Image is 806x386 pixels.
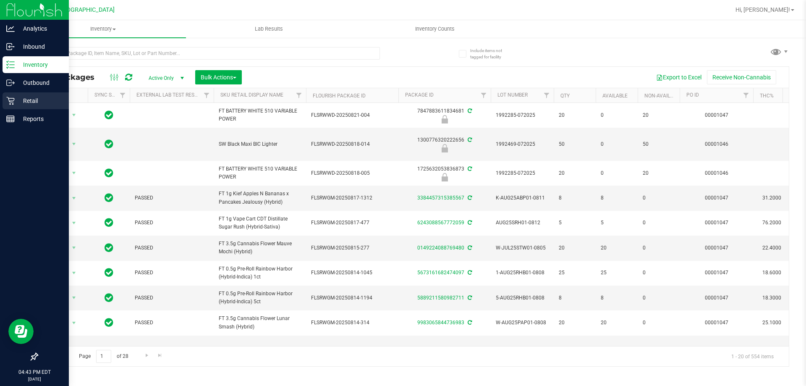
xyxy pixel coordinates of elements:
a: Sku Retail Display Name [220,92,283,98]
span: 1 - 20 of 554 items [725,350,780,362]
span: select [69,267,79,279]
p: Outbound [15,78,65,88]
a: 00001047 [705,220,728,226]
span: 20 [559,319,591,327]
span: 20 [559,111,591,119]
span: 0 [601,169,633,177]
span: 1992285-072025 [496,169,549,177]
inline-svg: Outbound [6,79,15,87]
span: W-JUL25STW01-0805 [496,244,549,252]
span: Sync from Compliance System [466,108,472,114]
span: FLSRWGM-20250814-1045 [311,269,393,277]
span: select [69,242,79,254]
a: Non-Available [644,93,682,99]
span: SW Black Maxi BIC Lighter [219,140,301,148]
a: Filter [739,88,753,102]
span: 0 [643,244,675,252]
p: 04:43 PM EDT [4,368,65,376]
span: 5 [559,219,591,227]
span: All Packages [44,73,103,82]
button: Receive Non-Cannabis [707,70,776,84]
span: 20 [643,169,675,177]
div: Newly Received [397,173,492,181]
span: In Sync [105,267,113,278]
span: 0 [643,294,675,302]
inline-svg: Analytics [6,24,15,33]
div: Newly Received [397,144,492,152]
span: FLSRWGM-20250817-477 [311,219,393,227]
p: [DATE] [4,376,65,382]
span: 8 [601,294,633,302]
span: FLSRWWD-20250821-004 [311,111,393,119]
span: Page of 28 [72,350,135,363]
span: PASSED [135,194,209,202]
a: 00001047 [705,320,728,326]
span: Sync from Compliance System [466,320,472,326]
a: THC% [760,93,774,99]
span: Lab Results [243,25,294,33]
span: 20 [559,244,591,252]
span: 50 [643,140,675,148]
a: 00001047 [705,245,728,251]
inline-svg: Inbound [6,42,15,51]
span: 20 [601,244,633,252]
button: Bulk Actions [195,70,242,84]
span: Sync from Compliance System [466,166,472,172]
a: External Lab Test Result [136,92,202,98]
p: Inbound [15,42,65,52]
span: FT 0.5g Pre-Roll Rainbow Harbor (Hybrid-Indica) 5ct [219,290,301,306]
span: 31.2000 [758,192,785,204]
a: 00001047 [705,112,728,118]
span: In Sync [105,242,113,254]
p: Reports [15,114,65,124]
iframe: Resource center [8,319,34,344]
span: 18.3000 [758,292,785,304]
a: 6243088567772059 [417,220,464,226]
div: Launch Hold [397,115,492,123]
a: 5889211580982711 [417,295,464,301]
span: FLSRWGM-20250817-1312 [311,194,393,202]
span: 0 [643,194,675,202]
a: 5673161682474097 [417,270,464,276]
input: Search Package ID, Item Name, SKU, Lot or Part Number... [37,47,380,60]
span: Include items not tagged for facility [470,47,512,60]
a: 3384457315385567 [417,195,464,201]
span: Hi, [PERSON_NAME]! [735,6,790,13]
a: 00001046 [705,141,728,147]
a: 00001046 [705,170,728,176]
span: FLSRWGM-20250814-314 [311,319,393,327]
span: select [69,138,79,150]
inline-svg: Inventory [6,60,15,69]
a: Inventory [20,20,186,38]
span: Sync from Compliance System [466,137,472,143]
a: Filter [477,88,491,102]
span: In Sync [105,192,113,204]
span: FT 3.5g Cannabis Flower Mauve Mochi (Hybrid) [219,240,301,256]
a: 00001047 [705,195,728,201]
span: FLSRWWD-20250818-005 [311,169,393,177]
span: AUG25SRH01-0812 [496,219,549,227]
span: PASSED [135,319,209,327]
button: Export to Excel [651,70,707,84]
span: Sync from Compliance System [466,220,472,226]
span: select [69,192,79,204]
span: select [69,167,79,179]
span: FLSRWWD-20250818-014 [311,140,393,148]
span: 0 [601,140,633,148]
div: 7847883611834681 [397,107,492,123]
span: 50 [559,140,591,148]
span: select [69,317,79,329]
span: In Sync [105,167,113,179]
span: Sync from Compliance System [466,270,472,276]
span: 5 [601,219,633,227]
a: Filter [540,88,554,102]
span: FLSRWGM-20250814-1194 [311,294,393,302]
a: Go to the last page [154,350,166,361]
span: FT 0.5g Pre-Roll Rainbow Harbor (Hybrid-Indica) 1ct [219,265,301,281]
span: 20 [601,319,633,327]
span: 25.1000 [758,317,785,329]
span: 76.2000 [758,217,785,229]
span: select [69,292,79,304]
a: 00001047 [705,295,728,301]
span: PASSED [135,219,209,227]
